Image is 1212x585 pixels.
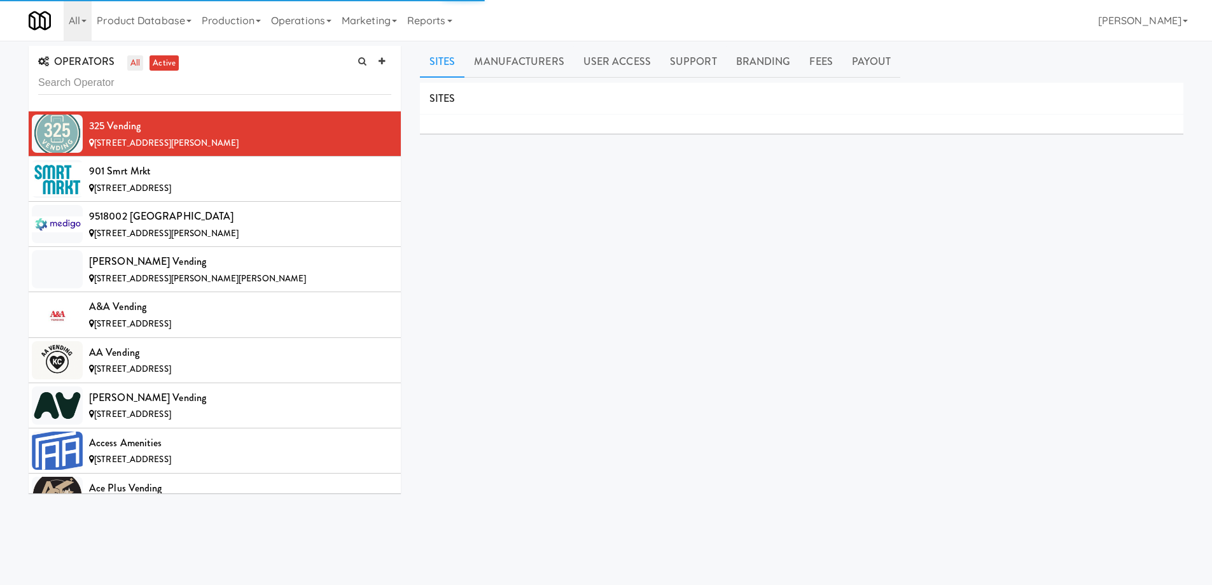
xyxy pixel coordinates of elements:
span: [STREET_ADDRESS] [94,318,171,330]
a: Support [660,46,727,78]
span: [STREET_ADDRESS][PERSON_NAME] [94,137,239,149]
li: A&A Vending[STREET_ADDRESS] [29,292,401,337]
li: Access Amenities[STREET_ADDRESS] [29,428,401,474]
div: [PERSON_NAME] Vending [89,252,391,271]
div: 9518002 [GEOGRAPHIC_DATA] [89,207,391,226]
li: AA Vending[STREET_ADDRESS] [29,338,401,383]
div: A&A Vending [89,297,391,316]
div: 325 Vending [89,116,391,136]
a: Branding [727,46,800,78]
span: [STREET_ADDRESS][PERSON_NAME] [94,227,239,239]
img: Micromart [29,10,51,32]
span: SITES [429,91,456,106]
a: User Access [574,46,660,78]
div: [PERSON_NAME] Vending [89,388,391,407]
li: [PERSON_NAME] Vending[STREET_ADDRESS] [29,383,401,428]
div: 901 Smrt Mrkt [89,162,391,181]
div: Ace Plus Vending [89,479,391,498]
input: Search Operator [38,71,391,95]
span: OPERATORS [38,54,115,69]
a: Manufacturers [464,46,573,78]
div: AA Vending [89,343,391,362]
span: [STREET_ADDRESS] [94,363,171,375]
span: [STREET_ADDRESS] [94,182,171,194]
li: 901 Smrt Mrkt[STREET_ADDRESS] [29,157,401,202]
span: [STREET_ADDRESS] [94,408,171,420]
li: Ace Plus Vending[STREET_ADDRESS][PERSON_NAME] [29,474,401,519]
li: 9518002 [GEOGRAPHIC_DATA][STREET_ADDRESS][PERSON_NAME] [29,202,401,247]
a: Payout [842,46,901,78]
div: Access Amenities [89,433,391,453]
a: Fees [800,46,842,78]
a: all [127,55,143,71]
a: Sites [420,46,465,78]
span: [STREET_ADDRESS][PERSON_NAME][PERSON_NAME] [94,272,306,285]
li: [PERSON_NAME] Vending[STREET_ADDRESS][PERSON_NAME][PERSON_NAME] [29,247,401,292]
li: 325 Vending[STREET_ADDRESS][PERSON_NAME] [29,111,401,157]
a: active [150,55,179,71]
span: [STREET_ADDRESS] [94,453,171,465]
